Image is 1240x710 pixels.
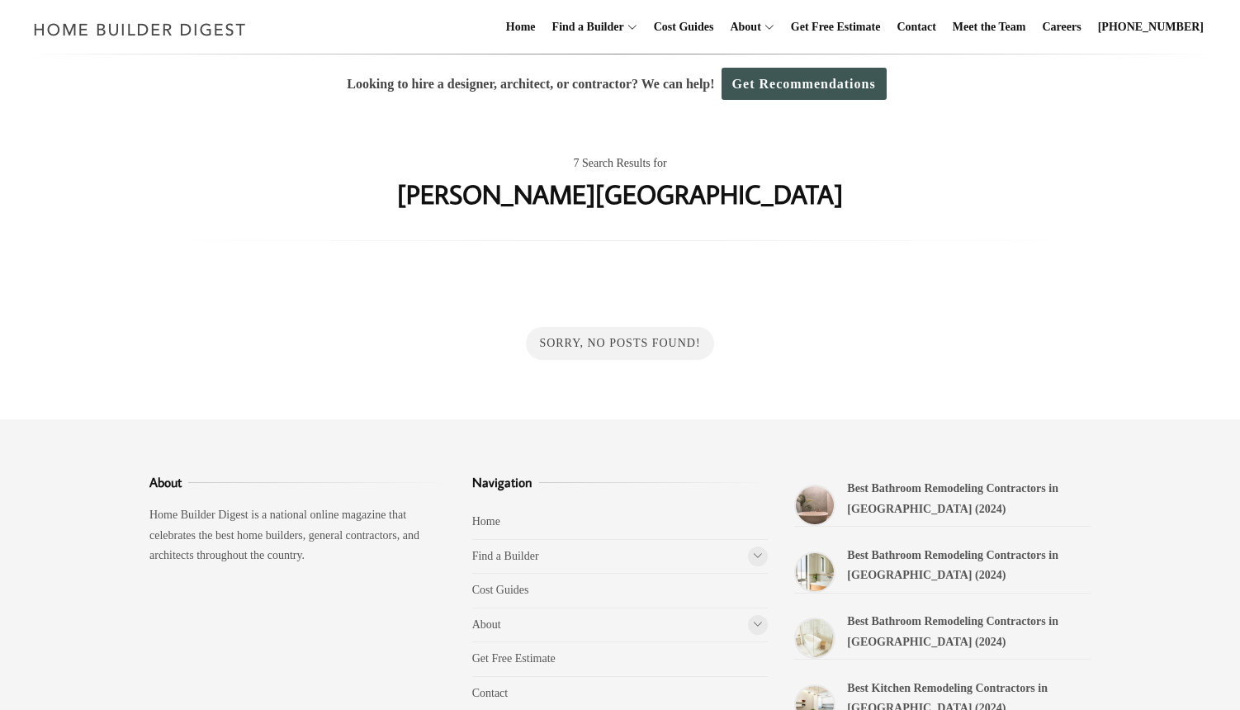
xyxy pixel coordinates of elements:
a: Best Bathroom Remodeling Contractors in Black Mountain (2024) [794,485,835,526]
img: Home Builder Digest [26,13,253,45]
a: Best Bathroom Remodeling Contractors in Transylvania (2024) [794,551,835,593]
a: Best Bathroom Remodeling Contractors in [GEOGRAPHIC_DATA] (2024) [847,615,1058,648]
a: Careers [1036,1,1088,54]
a: Meet the Team [946,1,1033,54]
span: 7 Search Results for [573,154,666,174]
a: Best Bathroom Remodeling Contractors in [GEOGRAPHIC_DATA] (2024) [847,549,1058,582]
h3: About [149,472,446,492]
a: Home [499,1,542,54]
a: Get Free Estimate [784,1,887,54]
div: Sorry, No Posts Found! [526,327,713,361]
h1: [PERSON_NAME][GEOGRAPHIC_DATA] [397,174,843,214]
a: Contact [890,1,942,54]
a: Get Free Estimate [472,652,556,665]
h3: Navigation [472,472,769,492]
a: [PHONE_NUMBER] [1091,1,1210,54]
a: Cost Guides [647,1,721,54]
a: Contact [472,687,509,699]
a: Home [472,515,500,528]
a: Best Bathroom Remodeling Contractors in Madison (2024) [794,618,835,659]
a: About [723,1,760,54]
p: Home Builder Digest is a national online magazine that celebrates the best home builders, general... [149,505,446,566]
a: Find a Builder [546,1,624,54]
a: Get Recommendations [722,68,887,100]
a: About [472,618,501,631]
a: Best Bathroom Remodeling Contractors in [GEOGRAPHIC_DATA] (2024) [847,482,1058,515]
a: Find a Builder [472,550,539,562]
a: Cost Guides [472,584,529,596]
